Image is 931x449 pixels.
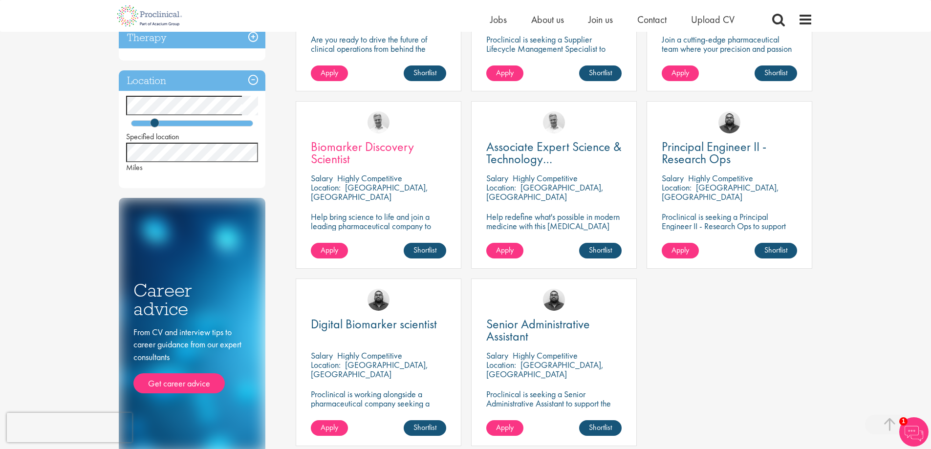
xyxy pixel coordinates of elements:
span: Salary [486,172,508,184]
h3: Career advice [133,281,251,319]
a: Apply [311,420,348,436]
h3: Location [119,70,265,91]
a: Shortlist [404,420,446,436]
a: Apply [311,243,348,258]
a: Apply [662,65,699,81]
span: Digital Biomarker scientist [311,316,437,332]
a: Shortlist [579,420,622,436]
img: Ashley Bennett [543,289,565,311]
span: Salary [662,172,684,184]
a: Contact [637,13,667,26]
p: [GEOGRAPHIC_DATA], [GEOGRAPHIC_DATA] [311,182,428,202]
a: Shortlist [579,243,622,258]
p: Are you ready to drive the future of clinical operations from behind the scenes? Looking to be in... [311,35,446,81]
a: Apply [486,243,523,258]
span: Associate Expert Science & Technology ([MEDICAL_DATA]) [486,138,622,179]
p: Help bring science to life and join a leading pharmaceutical company to play a key role in delive... [311,212,446,258]
span: Apply [496,245,514,255]
span: Location: [311,182,341,193]
a: Shortlist [404,65,446,81]
a: Shortlist [579,65,622,81]
a: Apply [486,420,523,436]
span: 1 [899,417,908,426]
span: Salary [311,350,333,361]
a: Principal Engineer II - Research Ops [662,141,797,165]
iframe: reCAPTCHA [7,413,132,442]
h3: Therapy [119,27,265,48]
a: Shortlist [755,243,797,258]
a: Shortlist [404,243,446,258]
a: Biomarker Discovery Scientist [311,141,446,165]
img: Ashley Bennett [718,111,740,133]
p: [GEOGRAPHIC_DATA], [GEOGRAPHIC_DATA] [311,359,428,380]
span: Salary [486,350,508,361]
img: Joshua Bye [368,111,390,133]
p: Proclinical is seeking a Principal Engineer II - Research Ops to support external engineering pro... [662,212,797,258]
span: Apply [321,422,338,432]
span: Apply [321,67,338,78]
span: Location: [486,359,516,370]
a: Digital Biomarker scientist [311,318,446,330]
a: Get career advice [133,373,225,394]
p: Highly Competitive [513,172,578,184]
a: Senior Administrative Assistant [486,318,622,342]
p: Help redefine what's possible in modern medicine with this [MEDICAL_DATA] Associate Expert Scienc... [486,212,622,240]
a: Apply [486,65,523,81]
p: Proclinical is seeking a Senior Administrative Assistant to support the Clinical Development and ... [486,389,622,427]
span: Specified location [126,131,179,142]
span: Miles [126,162,143,172]
span: Principal Engineer II - Research Ops [662,138,766,167]
p: [GEOGRAPHIC_DATA], [GEOGRAPHIC_DATA] [486,359,604,380]
span: Apply [496,67,514,78]
a: Apply [311,65,348,81]
a: Apply [662,243,699,258]
img: Ashley Bennett [368,289,390,311]
a: Join us [588,13,613,26]
div: From CV and interview tips to career guidance from our expert consultants [133,326,251,394]
a: About us [531,13,564,26]
p: Proclinical is working alongside a pharmaceutical company seeking a Digital Biomarker Scientist t... [311,389,446,436]
span: Salary [311,172,333,184]
span: Apply [671,67,689,78]
p: Highly Competitive [337,172,402,184]
span: Apply [321,245,338,255]
img: Chatbot [899,417,929,447]
span: Location: [662,182,692,193]
a: Upload CV [691,13,735,26]
p: Proclinical is seeking a Supplier Lifecycle Management Specialist to support global vendor change... [486,35,622,81]
p: Highly Competitive [688,172,753,184]
span: Apply [671,245,689,255]
a: Jobs [490,13,507,26]
p: Highly Competitive [337,350,402,361]
span: Senior Administrative Assistant [486,316,590,344]
a: Shortlist [755,65,797,81]
span: Location: [486,182,516,193]
a: Associate Expert Science & Technology ([MEDICAL_DATA]) [486,141,622,165]
span: Biomarker Discovery Scientist [311,138,414,167]
p: Join a cutting-edge pharmaceutical team where your precision and passion for quality will help sh... [662,35,797,72]
p: Highly Competitive [513,350,578,361]
span: Apply [496,422,514,432]
p: [GEOGRAPHIC_DATA], [GEOGRAPHIC_DATA] [486,182,604,202]
span: Location: [311,359,341,370]
p: [GEOGRAPHIC_DATA], [GEOGRAPHIC_DATA] [662,182,779,202]
img: Joshua Bye [543,111,565,133]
